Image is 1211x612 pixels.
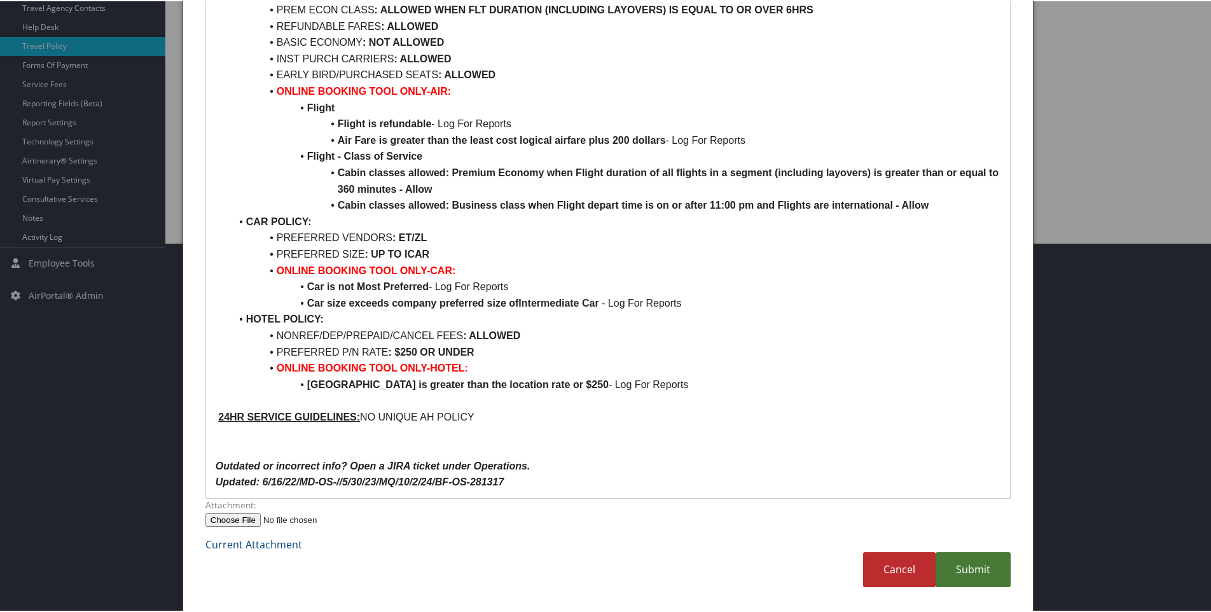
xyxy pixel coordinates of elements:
strong: ONLINE BOOKING TOOL ONLY-AIR: [277,85,451,95]
li: - Log For Reports [231,375,1000,392]
u: 24HR SERVICE GUIDELINES: [218,410,360,421]
strong: HOTEL POLICY: [246,312,324,323]
strong: ET/ZL [399,231,427,242]
p: NO UNIQUE AH POLICY [216,408,1000,424]
strong: Intermediate Car [518,296,599,307]
li: EARLY BIRD/PURCHASED SEATS [231,66,1000,82]
strong: : [392,231,396,242]
li: REFUNDABLE FARES [231,17,1000,34]
strong: Cabin classes allowed: Business class when Flight depart time is on or after 11:00 pm and Flights... [338,198,929,209]
a: Current Attachment [205,536,302,550]
strong: Air Fare is greater than the least cost logical airfare plus 200 dollars [338,134,666,144]
strong: ONLINE BOOKING TOOL ONLY-HOTEL: [277,361,468,372]
strong: : NOT ALLOWED [363,36,444,46]
strong: Cabin classes allowed: Premium Economy when Flight duration of all flights in a segment (includin... [338,166,1002,193]
li: NONREF/DEP/PREPAID/CANCEL FEES [231,326,1000,343]
strong: : ALLOWED [463,329,520,340]
label: Attachment: [205,497,1011,510]
strong: Flight - Class of Service [307,150,422,160]
em: Updated: 6/16/22/MD-OS-//5/30/23/MQ/10/2/24/BF-OS-281317 [216,475,504,486]
li: PREFERRED SIZE [231,245,1000,261]
strong: Flight [307,101,335,112]
strong: Car is not Most Preferred [307,280,429,291]
strong: CAR POLICY: [246,215,312,226]
strong: : $250 OR UNDER [389,345,474,356]
li: - Log For Reports [231,131,1000,148]
strong: : ALLOWED [438,68,495,79]
strong: : ALLOWED [381,20,438,31]
a: Submit [936,551,1011,586]
li: BASIC ECONOMY [231,33,1000,50]
strong: : ALLOWED [394,52,451,63]
li: PREFERRED VENDORS [231,228,1000,245]
li: - Log For Reports [231,294,1000,310]
li: - Log For Reports [231,277,1000,294]
strong: Car size exceeds company preferred size of [307,296,519,307]
strong: Flight is refundable [338,117,432,128]
strong: : ALLOWED WHEN FLT DURATION (INCLUDING LAYOVERS) IS EQUAL TO OR OVER 6HRS [375,3,813,14]
strong: [GEOGRAPHIC_DATA] is greater than the location rate or $250 [307,378,609,389]
li: PREFERRED P/N RATE [231,343,1000,359]
em: Outdated or incorrect info? Open a JIRA ticket under Operations. [216,459,530,470]
strong: : UP TO ICAR [364,247,429,258]
li: PREM ECON CLASS [231,1,1000,17]
a: Cancel [863,551,936,586]
li: INST PURCH CARRIERS [231,50,1000,66]
li: - Log For Reports [231,115,1000,131]
strong: ONLINE BOOKING TOOL ONLY-CAR: [277,264,456,275]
